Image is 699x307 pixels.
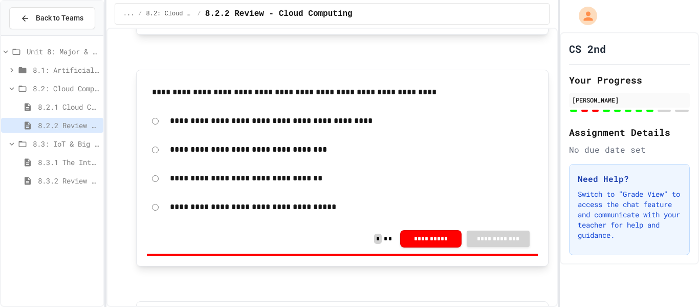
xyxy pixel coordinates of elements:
[33,83,99,94] span: 8.2: Cloud Computing
[569,42,606,56] h1: CS 2nd
[38,157,99,168] span: 8.3.1 The Internet of Things and Big Data: Our Connected Digital World
[569,144,690,156] div: No due date set
[27,46,99,57] span: Unit 8: Major & Emerging Technologies
[578,173,681,185] h3: Need Help?
[578,189,681,240] p: Switch to "Grade View" to access the chat feature and communicate with your teacher for help and ...
[38,101,99,112] span: 8.2.1 Cloud Computing: Transforming the Digital World
[569,125,690,139] h2: Assignment Details
[572,95,687,105] div: [PERSON_NAME]
[146,10,193,18] span: 8.2: Cloud Computing
[36,13,83,24] span: Back to Teams
[569,73,690,87] h2: Your Progress
[205,8,353,20] span: 8.2.2 Review - Cloud Computing
[138,10,142,18] span: /
[9,7,95,29] button: Back to Teams
[38,175,99,186] span: 8.3.2 Review - The Internet of Things and Big Data
[33,65,99,75] span: 8.1: Artificial Intelligence Basics
[197,10,201,18] span: /
[123,10,135,18] span: ...
[33,138,99,149] span: 8.3: IoT & Big Data
[568,4,600,28] div: My Account
[38,120,99,131] span: 8.2.2 Review - Cloud Computing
